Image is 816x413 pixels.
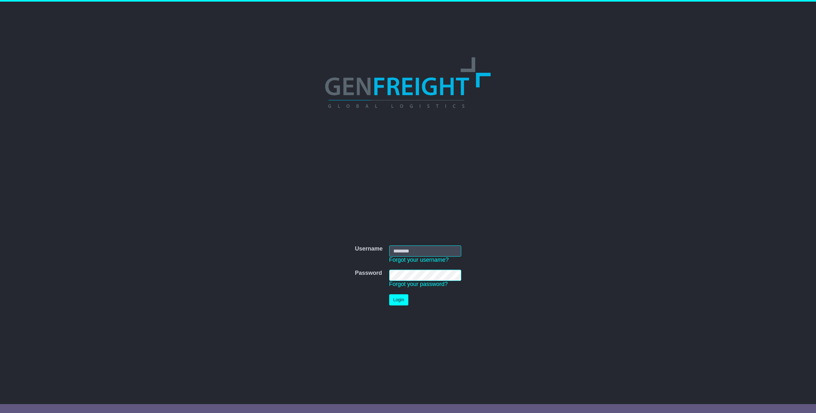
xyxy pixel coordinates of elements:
[389,294,408,305] button: Login
[389,281,448,287] a: Forgot your password?
[324,55,492,109] img: GenFreight Global Logistics Pty Ltd
[355,270,382,277] label: Password
[389,257,449,263] a: Forgot your username?
[355,245,382,252] label: Username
